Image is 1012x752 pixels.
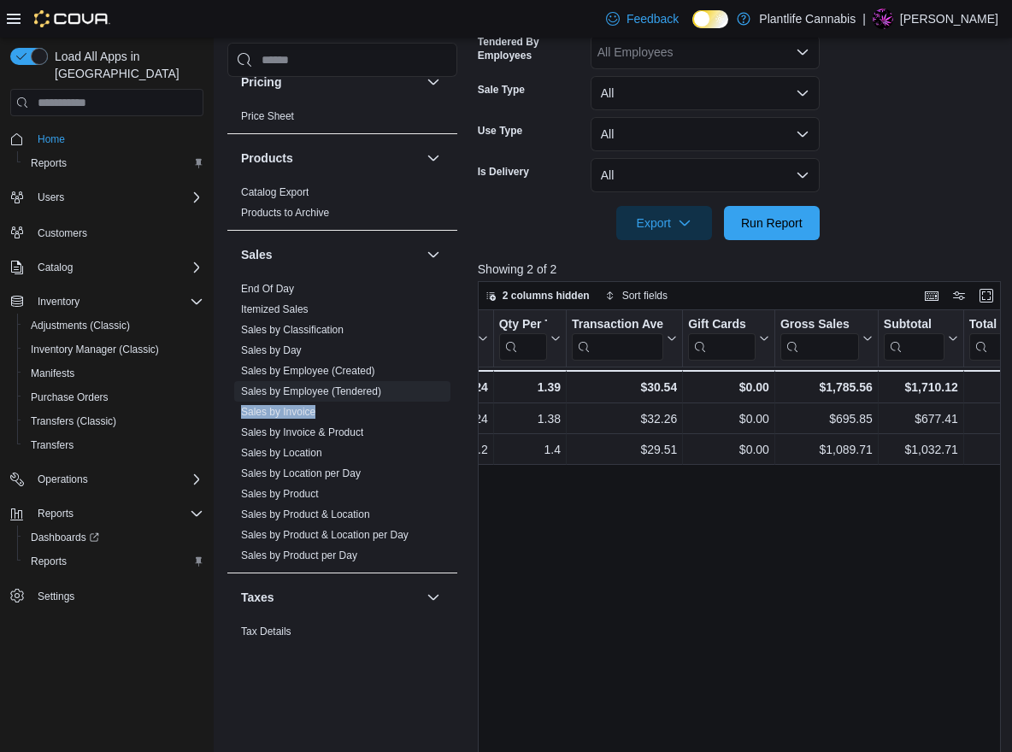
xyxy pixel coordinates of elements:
button: Manifests [17,361,210,385]
span: Dashboards [31,531,99,544]
button: Inventory [3,290,210,314]
div: Taxes [227,621,457,669]
a: Price Sheet [241,110,294,122]
img: Cova [34,10,110,27]
button: Sort fields [598,285,674,306]
nav: Complex example [10,120,203,653]
button: Taxes [241,589,420,606]
span: Catalog Export [241,185,309,199]
button: Pricing [423,72,444,92]
button: Inventory [31,291,86,312]
button: Reports [17,151,210,175]
button: Users [31,187,71,208]
button: Keyboard shortcuts [921,285,942,306]
div: Subtotal [884,317,944,333]
a: Sales by Product [241,488,319,500]
span: Reports [31,503,203,524]
span: Settings [38,590,74,603]
h3: Products [241,150,293,167]
span: Transfers [31,438,74,452]
button: Enter fullscreen [976,285,997,306]
span: Customers [31,221,203,243]
span: Purchase Orders [31,391,109,404]
div: $30.54 [572,377,677,397]
button: Catalog [3,256,210,279]
a: Tax Details [241,626,291,637]
span: Catalog [31,257,203,278]
div: $32.26 [572,408,677,429]
span: Sales by Product & Location [241,508,370,521]
button: Purchase Orders [17,385,210,409]
span: Home [31,128,203,150]
a: Feedback [599,2,685,36]
span: Itemized Sales [241,303,309,316]
span: Inventory Manager (Classic) [24,339,203,360]
h3: Taxes [241,589,274,606]
a: Sales by Location per Day [241,467,361,479]
span: Sales by Location per Day [241,467,361,480]
div: Anaka Sparrow [873,9,893,29]
span: Settings [31,585,203,607]
div: Sales [227,279,457,573]
div: $677.41 [884,408,958,429]
a: Sales by Day [241,344,302,356]
a: Sales by Employee (Tendered) [241,385,381,397]
span: Reports [31,555,67,568]
div: Subtotal [884,317,944,361]
span: Manifests [24,363,203,384]
span: Reports [24,551,203,572]
span: Catalog [38,261,73,274]
div: Qty Per Transaction [499,317,547,333]
span: Operations [38,473,88,486]
a: Inventory Manager (Classic) [24,339,166,360]
span: Sort fields [622,289,668,303]
label: Sale Type [478,83,525,97]
span: Dashboards [24,527,203,548]
span: Tax Details [241,625,291,638]
button: Sales [241,246,420,263]
span: Sales by Product [241,487,319,501]
button: Catalog [31,257,79,278]
button: Pricing [241,73,420,91]
div: Products [227,182,457,230]
div: 1.24 [340,377,488,397]
button: Home [3,126,210,151]
span: Inventory Manager (Classic) [31,343,159,356]
button: Adjustments (Classic) [17,314,210,338]
button: Transfers [17,433,210,457]
p: Plantlife Cannabis [759,9,856,29]
span: Export [627,206,702,240]
div: Transaction Average [572,317,663,333]
button: All [591,117,820,151]
a: Reports [24,551,74,572]
span: Sales by Employee (Tendered) [241,385,381,398]
a: Catalog Export [241,186,309,198]
div: 1.24 [340,408,488,429]
a: Sales by Employee (Created) [241,365,375,377]
div: $0.00 [688,377,769,397]
button: Settings [3,584,210,608]
span: Sales by Product & Location per Day [241,528,409,542]
p: [PERSON_NAME] [900,9,998,29]
button: Export [616,206,712,240]
label: Use Type [478,124,522,138]
span: Sales by Employee (Created) [241,364,375,378]
span: Inventory [31,291,203,312]
a: Transfers (Classic) [24,411,123,432]
button: Transfers (Classic) [17,409,210,433]
span: Operations [31,469,203,490]
div: Gift Cards [688,317,756,333]
span: Feedback [627,10,679,27]
h3: Pricing [241,73,281,91]
button: Reports [31,503,80,524]
span: Sales by Product per Day [241,549,357,562]
label: Tendered By Employees [478,35,584,62]
span: Transfers (Classic) [24,411,203,432]
span: Users [31,187,203,208]
button: Products [423,148,444,168]
span: Reports [24,153,203,173]
button: All [591,76,820,110]
a: Sales by Classification [241,324,344,336]
span: Sales by Location [241,446,322,460]
a: Sales by Product & Location per Day [241,529,409,541]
